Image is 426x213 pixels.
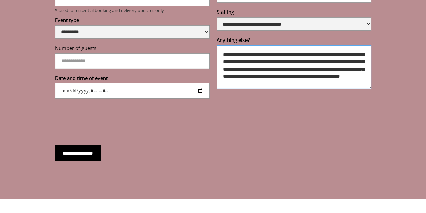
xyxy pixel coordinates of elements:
[55,109,157,135] iframe: reCAPTCHA
[55,8,210,13] p: * Used for essential booking and delivery updates only
[217,8,371,17] label: Staffing
[55,75,210,83] label: Date and time of event
[217,36,371,45] label: Anything else?
[55,45,210,53] label: Number of guests
[55,17,210,25] label: Event type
